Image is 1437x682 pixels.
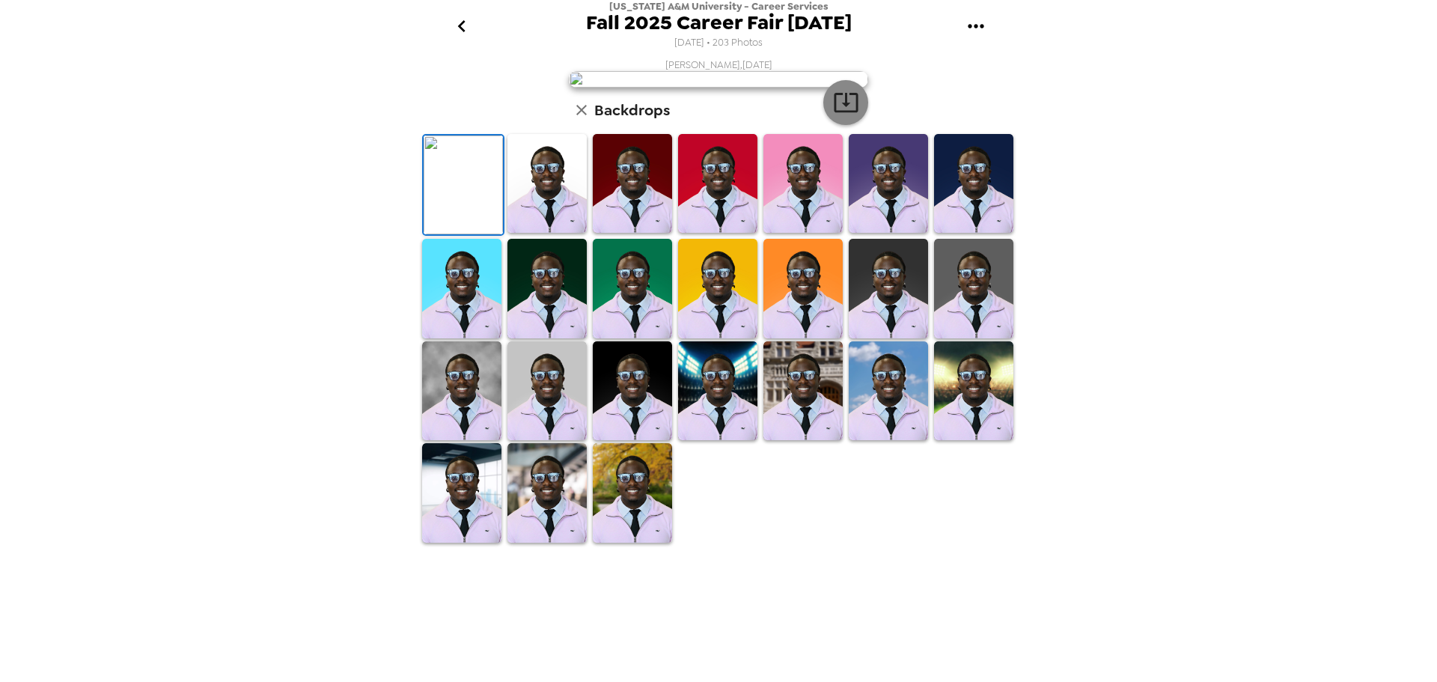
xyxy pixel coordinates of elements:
button: go back [437,2,486,51]
span: Fall 2025 Career Fair [DATE] [586,13,852,33]
span: [PERSON_NAME] , [DATE] [665,58,772,71]
img: Original [424,136,503,235]
span: [DATE] • 203 Photos [674,33,763,53]
img: user [569,71,868,88]
button: gallery menu [951,2,1000,51]
h6: Backdrops [594,98,670,122]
